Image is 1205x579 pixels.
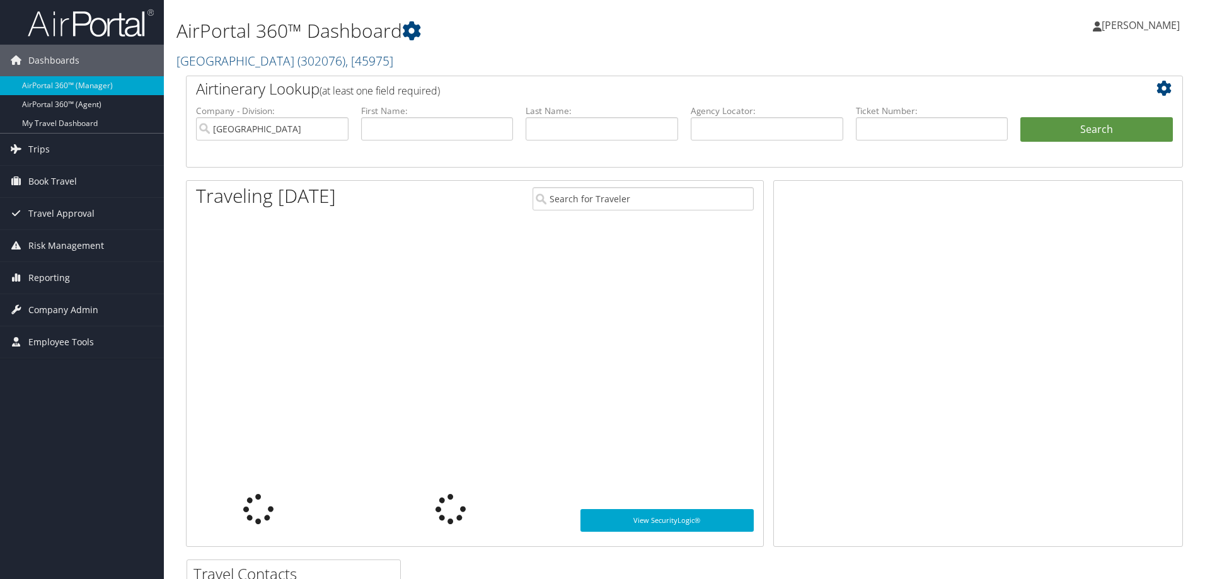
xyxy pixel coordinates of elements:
[297,52,345,69] span: ( 302076 )
[526,105,678,117] label: Last Name:
[28,45,79,76] span: Dashboards
[196,183,336,209] h1: Traveling [DATE]
[196,105,349,117] label: Company - Division:
[28,294,98,326] span: Company Admin
[176,52,393,69] a: [GEOGRAPHIC_DATA]
[1093,6,1192,44] a: [PERSON_NAME]
[320,84,440,98] span: (at least one field required)
[1020,117,1173,142] button: Search
[28,134,50,165] span: Trips
[176,18,854,44] h1: AirPortal 360™ Dashboard
[345,52,393,69] span: , [ 45975 ]
[28,198,95,229] span: Travel Approval
[28,230,104,261] span: Risk Management
[28,8,154,38] img: airportal-logo.png
[28,262,70,294] span: Reporting
[691,105,843,117] label: Agency Locator:
[580,509,754,532] a: View SecurityLogic®
[856,105,1008,117] label: Ticket Number:
[196,78,1090,100] h2: Airtinerary Lookup
[28,166,77,197] span: Book Travel
[28,326,94,358] span: Employee Tools
[361,105,514,117] label: First Name:
[533,187,754,210] input: Search for Traveler
[1102,18,1180,32] span: [PERSON_NAME]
